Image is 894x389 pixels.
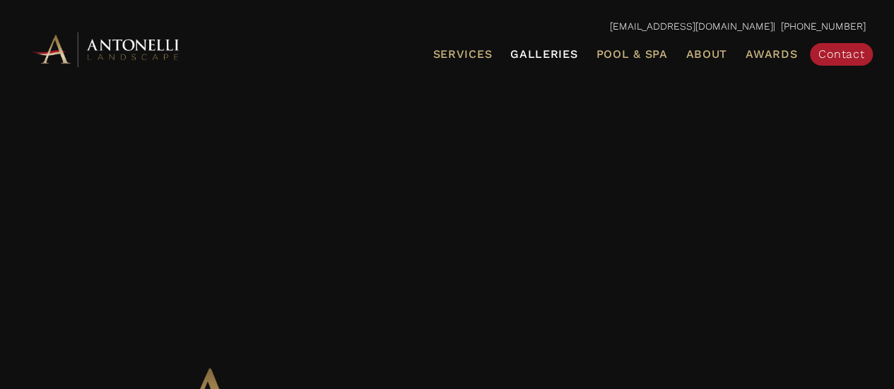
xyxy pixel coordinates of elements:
a: Contact [810,43,873,66]
span: Services [433,49,492,60]
span: About [686,49,727,60]
span: Pool & Spa [596,47,667,61]
a: Pool & Spa [590,45,673,64]
span: Awards [746,47,797,61]
a: [EMAIL_ADDRESS][DOMAIN_NAME] [610,20,773,32]
span: Contact [818,47,864,61]
img: Antonelli Horizontal Logo [28,30,184,68]
p: | [PHONE_NUMBER] [28,18,866,36]
span: Galleries [510,47,577,61]
a: About [680,45,733,64]
a: Galleries [505,45,583,64]
a: Awards [740,45,803,64]
a: Services [427,45,498,64]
